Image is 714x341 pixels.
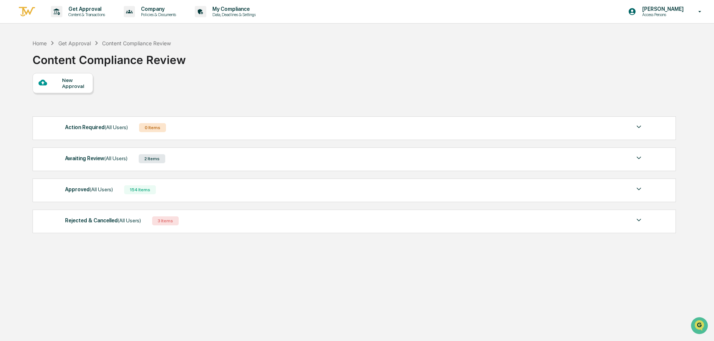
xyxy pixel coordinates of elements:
a: 🖐️Preclearance [4,91,51,105]
img: caret [634,122,643,131]
button: Start new chat [127,60,136,68]
p: My Compliance [206,6,259,12]
img: logo [18,6,36,18]
div: 2 Items [139,154,165,163]
div: Awaiting Review [65,153,127,163]
img: 1746055101610-c473b297-6a78-478c-a979-82029cc54cd1 [7,57,21,71]
p: Access Persons [636,12,687,17]
div: Rejected & Cancelled [65,216,141,225]
span: (All Users) [105,124,128,130]
p: Content & Transactions [62,12,109,17]
div: Start new chat [25,57,123,65]
img: caret [634,216,643,225]
div: New Approval [62,77,87,89]
span: Data Lookup [15,109,47,116]
img: caret [634,185,643,194]
a: Powered byPylon [53,127,90,133]
span: (All Users) [118,217,141,223]
span: (All Users) [90,186,113,192]
a: 🔎Data Lookup [4,106,50,119]
a: 🗄️Attestations [51,91,96,105]
iframe: Open customer support [690,316,710,337]
div: Get Approval [58,40,91,46]
div: Content Compliance Review [33,47,186,67]
div: 3 Items [152,216,179,225]
span: Pylon [74,127,90,133]
div: Content Compliance Review [102,40,171,46]
span: Preclearance [15,94,48,102]
div: Action Required [65,122,128,132]
p: Get Approval [62,6,109,12]
span: Attestations [62,94,93,102]
div: 0 Items [139,123,166,132]
img: caret [634,153,643,162]
div: 154 Items [124,185,156,194]
p: Data, Deadlines & Settings [206,12,259,17]
div: 🗄️ [54,95,60,101]
p: Policies & Documents [135,12,180,17]
div: 🖐️ [7,95,13,101]
p: Company [135,6,180,12]
p: [PERSON_NAME] [636,6,687,12]
div: Approved [65,185,113,194]
p: How can we help? [7,16,136,28]
div: 🔎 [7,109,13,115]
div: Home [33,40,47,46]
div: We're available if you need us! [25,65,95,71]
span: (All Users) [104,155,127,161]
